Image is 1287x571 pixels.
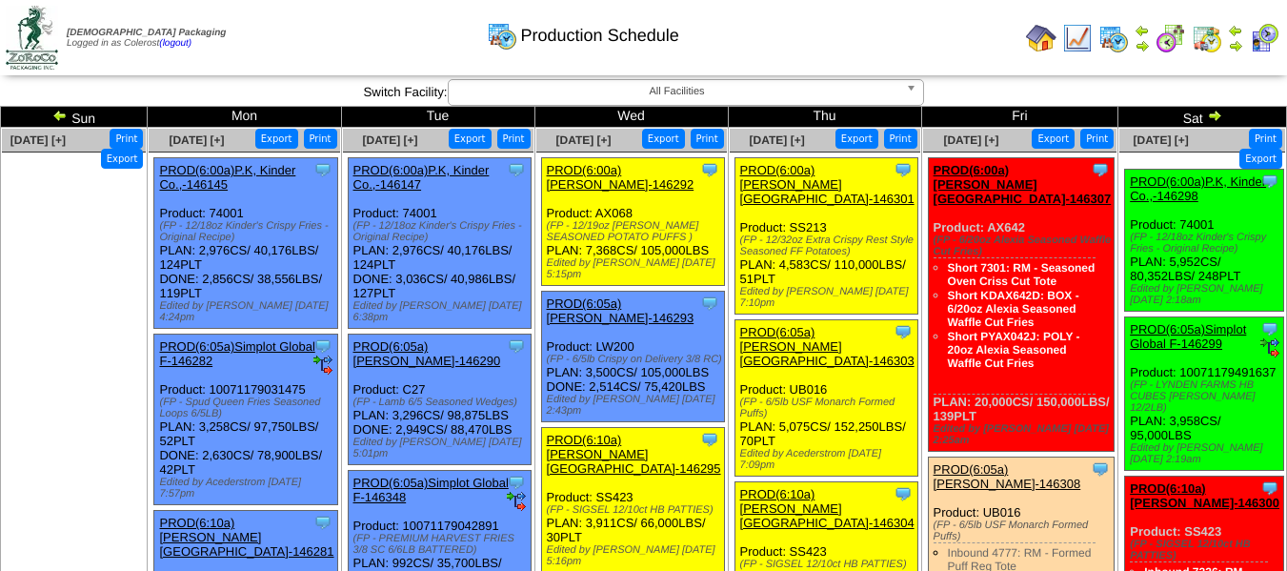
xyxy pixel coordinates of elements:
[934,235,1114,257] div: (FP - 6/20oz Alexia Seasoned Waffle Cut Fries)
[353,220,531,243] div: (FP - 12/18oz Kinder's Crispy Fries - Original Recipe)
[1135,23,1150,38] img: arrowleft.gif
[67,28,226,49] span: Logged in as Colerost
[456,80,898,103] span: All Facilities
[353,533,531,556] div: (FP - PREMIUM HARVEST FRIES 3/8 SC 6/6LB BATTERED)
[159,516,333,559] a: PROD(6:10a)[PERSON_NAME][GEOGRAPHIC_DATA]-146281
[534,107,728,128] td: Wed
[928,158,1114,452] div: Product: AX642 PLAN: 20,000CS / 150,000LBS / 139PLT
[10,133,66,147] span: [DATE] [+]
[1130,442,1283,465] div: Edited by [PERSON_NAME] [DATE] 2:19am
[1130,283,1283,306] div: Edited by [PERSON_NAME] [DATE] 2:18am
[6,6,58,70] img: zoroco-logo-small.webp
[1080,129,1114,149] button: Print
[948,261,1096,288] a: Short 7301: RM - Seasoned Oven Criss Cut Tote
[1026,23,1056,53] img: home.gif
[255,129,298,149] button: Export
[547,354,724,365] div: (FP - 6/5lb Crispy on Delivery 3/8 RC)
[154,335,337,505] div: Product: 10071179031475 PLAN: 3,258CS / 97,750LBS / 52PLT DONE: 2,630CS / 78,900LBS / 42PLT
[154,158,337,329] div: Product: 74001 PLAN: 2,976CS / 40,176LBS / 124PLT DONE: 2,856CS / 38,556LBS / 119PLT
[1091,459,1110,479] img: Tooltip
[521,26,679,46] span: Production Schedule
[541,292,724,422] div: Product: LW200 PLAN: 3,500CS / 105,000LBS DONE: 2,514CS / 75,420LBS
[1239,149,1282,169] button: Export
[740,286,917,309] div: Edited by [PERSON_NAME] [DATE] 7:10pm
[1249,23,1279,53] img: calendarcustomer.gif
[642,129,685,149] button: Export
[1156,23,1186,53] img: calendarblend.gif
[547,394,724,417] div: Edited by [PERSON_NAME] [DATE] 2:43pm
[1125,170,1284,312] div: Product: 74001 PLAN: 5,952CS / 80,352LBS / 248PLT
[1228,38,1243,53] img: arrowright.gif
[835,129,878,149] button: Export
[1134,133,1189,147] span: [DATE] [+]
[1130,481,1279,510] a: PROD(6:10a)[PERSON_NAME]-146300
[159,300,336,323] div: Edited by [PERSON_NAME] [DATE] 4:24pm
[353,300,531,323] div: Edited by [PERSON_NAME] [DATE] 6:38pm
[449,129,492,149] button: Export
[52,108,68,123] img: arrowleft.gif
[1098,23,1129,53] img: calendarprod.gif
[1091,160,1110,179] img: Tooltip
[1130,232,1283,255] div: (FP - 12/18oz Kinder's Crispy Fries - Original Recipe)
[1135,38,1150,53] img: arrowright.gif
[353,339,501,368] a: PROD(6:05a)[PERSON_NAME]-146290
[507,492,526,511] img: ediSmall.gif
[1032,129,1075,149] button: Export
[894,322,913,341] img: Tooltip
[934,163,1112,206] a: PROD(6:00a)[PERSON_NAME][GEOGRAPHIC_DATA]-146307
[313,356,332,375] img: ediSmall.gif
[740,397,917,419] div: (FP - 6/5lb USF Monarch Formed Puffs)
[700,160,719,179] img: Tooltip
[750,133,805,147] span: [DATE] [+]
[934,520,1114,542] div: (FP - 6/5lb USF Monarch Formed Puffs)
[1,107,148,128] td: Sun
[1130,379,1283,414] div: (FP - LYNDEN FARMS HB CUBES [PERSON_NAME] 12/2LB)
[67,28,226,38] span: [DEMOGRAPHIC_DATA] Packaging
[728,107,921,128] td: Thu
[1130,174,1266,203] a: PROD(6:00a)P.K, Kinder Co.,-146298
[547,163,694,192] a: PROD(6:00a)[PERSON_NAME]-146292
[348,335,531,465] div: Product: C27 PLAN: 3,296CS / 98,875LBS DONE: 2,949CS / 88,470LBS
[348,158,531,329] div: Product: 74001 PLAN: 2,976CS / 40,176LBS / 124PLT DONE: 3,036CS / 40,986LBS / 127PLT
[507,473,526,492] img: Tooltip
[1130,539,1283,561] div: (FP - SIGSEL 12/10ct HB PATTIES)
[691,129,724,149] button: Print
[353,397,531,408] div: (FP - Lamb 6/5 Seasoned Wedges)
[1260,172,1279,191] img: Tooltip
[740,163,915,206] a: PROD(6:00a)[PERSON_NAME][GEOGRAPHIC_DATA]-146301
[313,513,332,532] img: Tooltip
[1192,23,1222,53] img: calendarinout.gif
[1260,338,1279,357] img: ediSmall.gif
[1260,479,1279,498] img: Tooltip
[497,129,531,149] button: Print
[169,133,224,147] a: [DATE] [+]
[943,133,998,147] a: [DATE] [+]
[507,160,526,179] img: Tooltip
[148,107,341,128] td: Mon
[740,325,915,368] a: PROD(6:05a)[PERSON_NAME][GEOGRAPHIC_DATA]-146303
[353,163,490,192] a: PROD(6:00a)P.K, Kinder Co.,-146147
[547,296,694,325] a: PROD(6:05a)[PERSON_NAME]-146293
[740,448,917,471] div: Edited by Acederstrom [DATE] 7:09pm
[547,544,724,567] div: Edited by [PERSON_NAME] [DATE] 5:16pm
[110,129,143,149] button: Print
[507,336,526,356] img: Tooltip
[1228,23,1243,38] img: arrowleft.gif
[541,158,724,286] div: Product: AX068 PLAN: 7,368CS / 105,000LBS
[700,294,719,313] img: Tooltip
[740,235,917,257] div: (FP - 12/32oz Extra Crispy Rest Style Seasoned FF Potatoes)
[734,320,917,477] div: Product: UB016 PLAN: 5,075CS / 152,250LBS / 70PLT
[556,133,612,147] a: [DATE] [+]
[313,160,332,179] img: Tooltip
[1062,23,1093,53] img: line_graph.gif
[700,430,719,449] img: Tooltip
[353,476,509,504] a: PROD(6:05a)Simplot Global F-146348
[341,107,534,128] td: Tue
[159,397,336,419] div: (FP - Spud Queen Fries Seasoned Loops 6/5LB)
[547,433,721,476] a: PROD(6:10a)[PERSON_NAME][GEOGRAPHIC_DATA]-146295
[362,133,417,147] a: [DATE] [+]
[884,129,917,149] button: Print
